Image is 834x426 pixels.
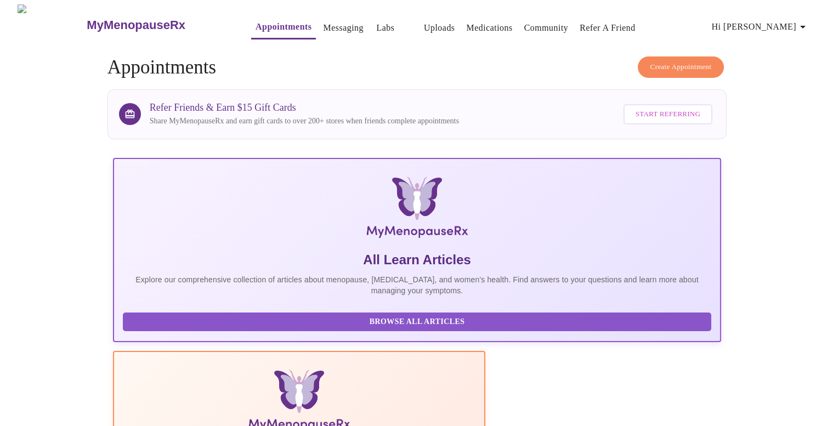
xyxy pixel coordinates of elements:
img: MyMenopauseRx Logo [18,4,86,46]
a: Refer a Friend [580,20,636,36]
a: Appointments [256,19,311,35]
span: Start Referring [636,108,700,121]
h3: MyMenopauseRx [87,18,185,32]
button: Medications [462,17,517,39]
a: Medications [466,20,512,36]
a: Messaging [323,20,363,36]
a: Labs [376,20,394,36]
button: Hi [PERSON_NAME] [707,16,814,38]
a: Browse All Articles [123,316,714,326]
button: Browse All Articles [123,313,712,332]
button: Appointments [251,16,316,39]
a: Start Referring [621,99,715,130]
button: Start Referring [623,104,712,124]
a: Uploads [424,20,455,36]
a: Community [524,20,569,36]
a: MyMenopauseRx [86,6,229,44]
span: 1 [400,14,411,25]
p: Share MyMenopauseRx and earn gift cards to over 200+ stores when friends complete appointments [150,116,459,127]
h5: All Learn Articles [123,251,712,269]
button: Labs [368,17,403,39]
button: Messaging [319,17,367,39]
button: Community [520,17,573,39]
button: Refer a Friend [575,17,640,39]
span: Create Appointment [650,61,712,73]
button: Uploads [419,17,459,39]
h3: Refer Friends & Earn $15 Gift Cards [150,102,459,113]
button: Create Appointment [638,56,724,78]
span: Browse All Articles [134,315,701,329]
p: Explore our comprehensive collection of articles about menopause, [MEDICAL_DATA], and women's hea... [123,274,712,296]
img: MyMenopauseRx Logo [214,177,620,242]
h4: Appointments [107,56,727,78]
span: Hi [PERSON_NAME] [712,19,809,35]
